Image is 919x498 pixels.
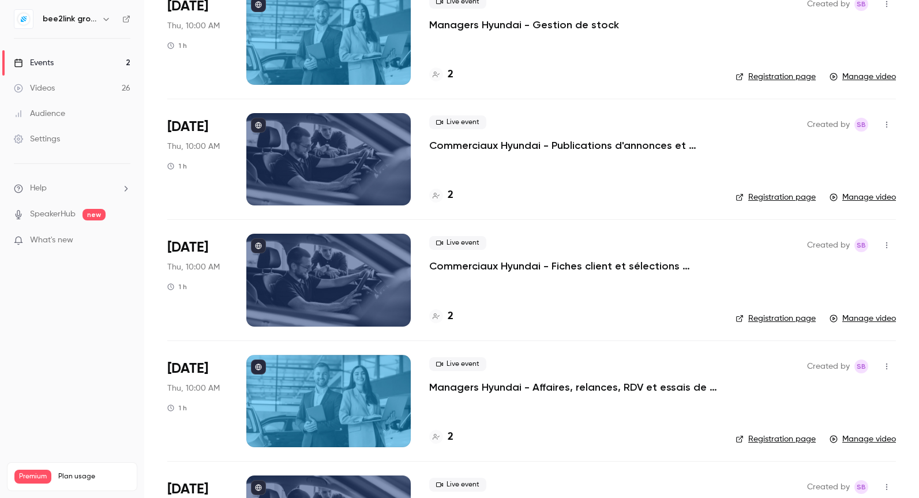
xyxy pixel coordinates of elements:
a: 2 [429,309,453,324]
a: Commerciaux Hyundai - Fiches client et sélections privées [429,259,717,273]
span: SB [857,480,866,494]
span: Thu, 10:00 AM [167,261,220,273]
a: SpeakerHub [30,208,76,220]
h4: 2 [448,67,453,83]
span: [DATE] [167,118,208,136]
span: Stephanie Baron [854,238,868,252]
div: Events [14,57,54,69]
div: Sep 4 Thu, 10:00 AM (Europe/Paris) [167,113,228,205]
span: SB [857,238,866,252]
h4: 2 [448,429,453,445]
span: Thu, 10:00 AM [167,383,220,394]
span: Stephanie Baron [854,118,868,132]
img: bee2link group - Formation continue Hyundai [14,10,33,28]
a: Registration page [736,71,816,83]
span: Created by [807,238,850,252]
span: new [82,209,106,220]
span: Stephanie Baron [854,360,868,373]
a: 2 [429,429,453,445]
span: Plan usage [58,472,130,481]
div: 1 h [167,41,187,50]
a: Managers Hyundai - Affaires, relances, RDV et essais de mon équipe [429,380,717,394]
span: Live event [429,478,486,492]
a: Manage video [830,71,896,83]
a: Managers Hyundai - Gestion de stock [429,18,619,32]
a: Registration page [736,192,816,203]
span: Thu, 10:00 AM [167,141,220,152]
a: Manage video [830,192,896,203]
span: Thu, 10:00 AM [167,20,220,32]
h4: 2 [448,309,453,324]
div: 1 h [167,282,187,291]
span: [DATE] [167,360,208,378]
div: Aug 7 Thu, 10:00 AM (Europe/Paris) [167,234,228,326]
h6: bee2link group - Formation continue Hyundai [43,13,97,25]
li: help-dropdown-opener [14,182,130,194]
span: [DATE] [167,238,208,257]
a: Manage video [830,433,896,445]
a: Registration page [736,313,816,324]
div: 1 h [167,162,187,171]
span: Created by [807,118,850,132]
a: Commerciaux Hyundai - Publications d'annonces et étiquettes de prix [429,138,717,152]
span: Premium [14,470,51,484]
span: SB [857,118,866,132]
div: 1 h [167,403,187,413]
span: Live event [429,115,486,129]
span: Help [30,182,47,194]
span: SB [857,360,866,373]
div: Jul 31 Thu, 10:00 AM (Europe/Paris) [167,355,228,447]
span: Stephanie Baron [854,480,868,494]
span: What's new [30,234,73,246]
span: Created by [807,360,850,373]
h4: 2 [448,188,453,203]
span: Created by [807,480,850,494]
span: Live event [429,236,486,250]
a: 2 [429,67,453,83]
div: Settings [14,133,60,145]
a: 2 [429,188,453,203]
iframe: Noticeable Trigger [117,235,130,246]
a: Registration page [736,433,816,445]
div: Audience [14,108,65,119]
div: Videos [14,83,55,94]
span: Live event [429,357,486,371]
a: Manage video [830,313,896,324]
